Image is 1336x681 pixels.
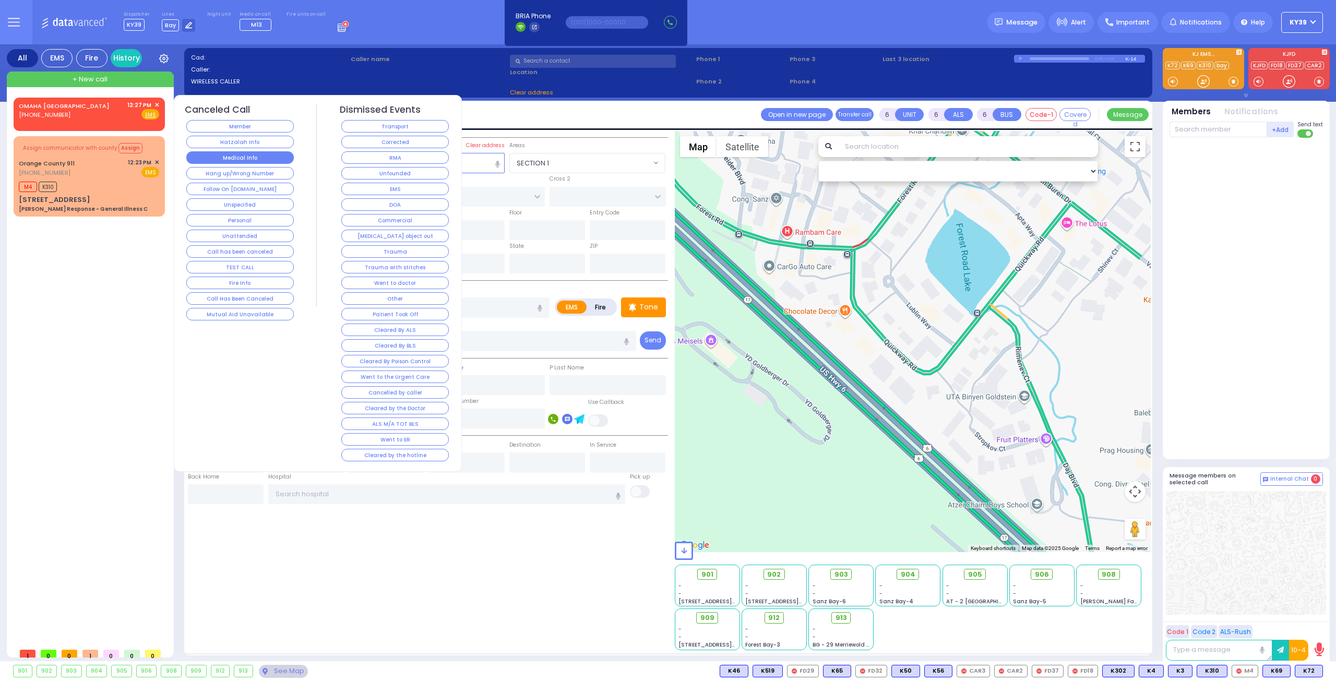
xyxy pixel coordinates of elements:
label: Destination [509,441,541,449]
img: red-radio-icon.svg [999,668,1004,674]
span: Clear address [510,88,553,97]
button: Medical Info [186,151,294,164]
button: Cleared by the Doctor [341,402,449,414]
label: Caller: [191,65,347,74]
span: - [946,582,949,590]
span: 0 [41,650,56,658]
button: TEST CALL [186,261,294,273]
input: Search a contact [510,55,676,68]
img: red-radio-icon.svg [1236,668,1242,674]
label: Fire units on call [287,11,326,18]
a: Orange County 911 [19,159,75,168]
span: ✕ [154,101,159,110]
div: BLS [1102,665,1135,677]
span: Forest Bay-3 [745,641,780,649]
button: KY39 [1281,12,1323,33]
a: History [111,49,142,67]
span: SECTION 1 [517,158,549,169]
a: CAR2 [1305,62,1324,69]
span: [STREET_ADDRESS][PERSON_NAME] [745,598,844,605]
button: Message [1107,108,1149,121]
input: (000)000-00000 [566,16,648,29]
span: Internal Chat [1270,475,1309,483]
button: Code 1 [1166,625,1189,638]
h5: Message members on selected call [1170,472,1260,486]
button: RMA [341,151,449,164]
button: Patient Took Off [341,308,449,320]
button: Cleared By Poison Control [341,355,449,367]
span: Notifications [1180,18,1222,27]
div: FD37 [1032,665,1064,677]
span: M13 [251,20,262,29]
div: K50 [891,665,920,677]
a: Open in new page [761,108,833,121]
span: KY39 [124,19,145,31]
span: 908 [1102,569,1116,580]
div: 913 [234,665,253,677]
input: Search member [1170,122,1267,137]
button: Unspecified [186,198,294,211]
span: Important [1116,18,1150,27]
span: 913 [836,613,847,623]
div: K-14 [1125,55,1145,63]
label: Medic on call [240,11,275,18]
img: red-radio-icon.svg [792,668,797,674]
label: Fire [586,301,615,314]
span: [PHONE_NUMBER] [19,169,70,177]
label: Clear address [466,141,505,150]
button: Notifications [1224,106,1278,118]
div: K46 [720,665,748,677]
button: Assign [118,143,142,153]
div: 901 [14,665,32,677]
label: State [509,242,524,250]
button: Trauma [341,245,449,258]
div: 903 [62,665,81,677]
span: Sanz Bay-4 [879,598,913,605]
div: All [7,49,38,67]
a: FD37 [1286,62,1304,69]
span: 1 [82,650,98,658]
a: K69 [1181,62,1196,69]
div: K302 [1102,665,1135,677]
span: - [1013,590,1016,598]
div: 908 [161,665,181,677]
div: BLS [1295,665,1323,677]
span: - [813,590,816,598]
span: [STREET_ADDRESS][PERSON_NAME] [678,598,777,605]
label: WIRELESS CALLER [191,77,347,86]
div: 904 [87,665,107,677]
button: +Add [1267,122,1294,137]
div: 905 [112,665,132,677]
button: Internal Chat 0 [1260,472,1323,486]
label: P Last Name [550,364,584,372]
button: Map camera controls [1125,481,1146,502]
label: KJFD [1248,52,1330,59]
label: ZIP [590,242,598,250]
img: Google [677,539,712,552]
label: Pick up [630,473,650,481]
button: Follow On [DOMAIN_NAME] [186,183,294,195]
a: OMAHA [GEOGRAPHIC_DATA] [19,102,110,110]
button: Covered [1059,108,1091,121]
div: CAR2 [994,665,1028,677]
h4: Canceled Call [185,104,250,115]
div: FD32 [855,665,887,677]
img: red-radio-icon.svg [860,668,865,674]
button: 10-4 [1289,640,1308,661]
img: red-radio-icon.svg [961,668,967,674]
span: EMS [141,167,159,177]
span: 0 [1311,474,1320,484]
span: BRIA Phone [516,11,551,21]
span: - [1080,582,1083,590]
button: Hatzalah Info [186,136,294,148]
label: EMS [557,301,587,314]
div: FD29 [787,665,819,677]
span: - [678,590,682,598]
img: message.svg [995,18,1003,26]
a: Open this area in Google Maps (opens a new window) [677,539,712,552]
div: BLS [823,665,851,677]
span: Bay [162,19,179,31]
span: Alert [1071,18,1086,27]
div: K72 [1295,665,1323,677]
button: Hang up/Wrong Number [186,167,294,180]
